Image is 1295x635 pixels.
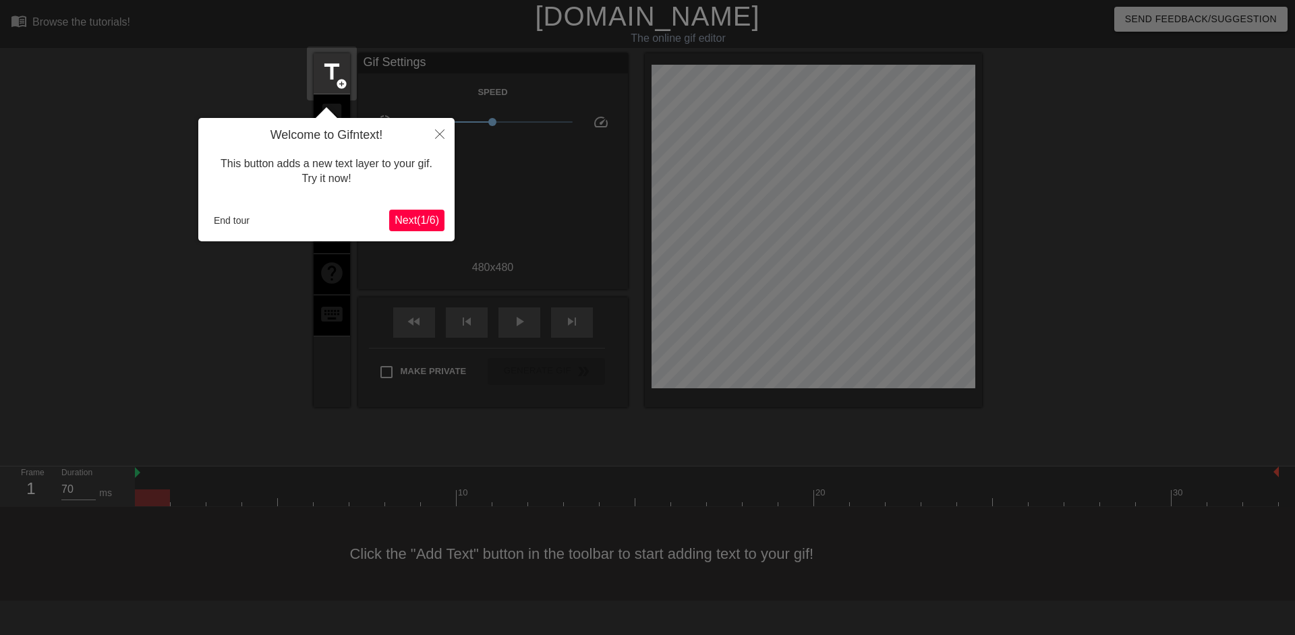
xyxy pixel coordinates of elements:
button: Close [425,118,455,149]
span: Next ( 1 / 6 ) [395,214,439,226]
button: Next [389,210,444,231]
h4: Welcome to Gifntext! [208,128,444,143]
button: End tour [208,210,255,231]
div: This button adds a new text layer to your gif. Try it now! [208,143,444,200]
